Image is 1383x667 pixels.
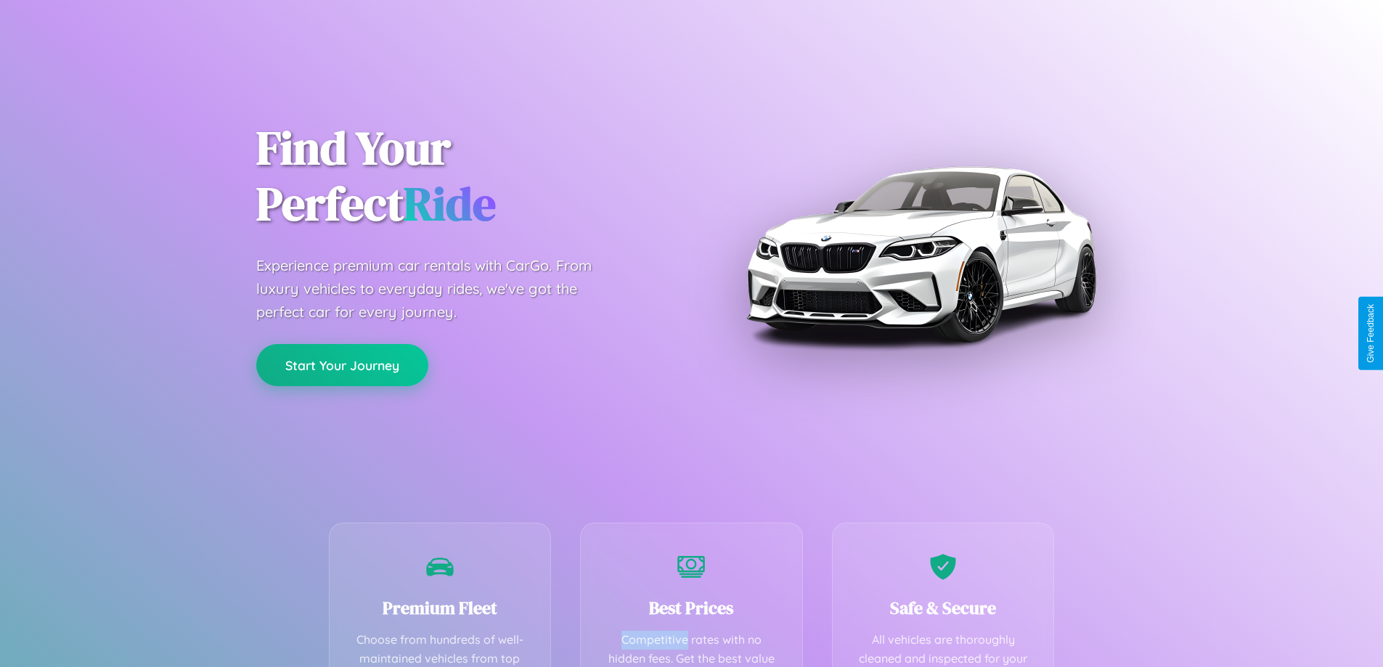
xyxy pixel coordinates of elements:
h3: Safe & Secure [854,596,1032,620]
div: Give Feedback [1366,304,1376,363]
h3: Premium Fleet [351,596,529,620]
h3: Best Prices [603,596,780,620]
h1: Find Your Perfect [256,120,670,232]
img: Premium BMW car rental vehicle [739,73,1102,435]
button: Start Your Journey [256,344,428,386]
p: Experience premium car rentals with CarGo. From luxury vehicles to everyday rides, we've got the ... [256,254,619,324]
span: Ride [404,172,496,235]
